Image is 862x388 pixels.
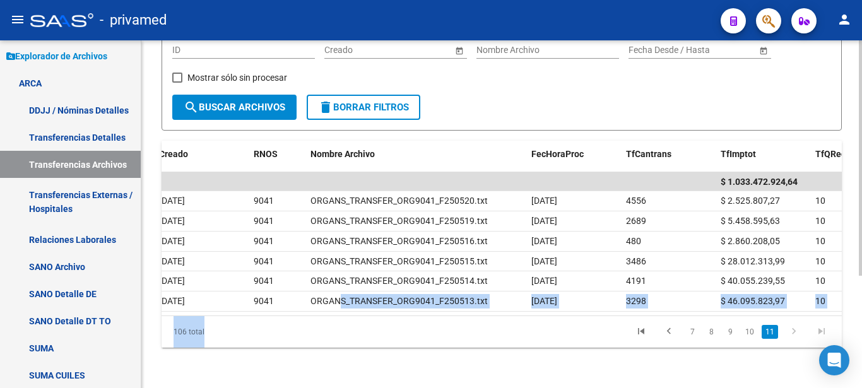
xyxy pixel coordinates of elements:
datatable-header-cell: Nombre Archivo [305,141,526,168]
span: $ 1.033.472.924,64 [721,177,798,187]
li: page 10 [740,321,760,343]
a: go to last page [810,325,834,339]
span: 9041 [254,236,274,246]
span: $ 2.525.807,27 [721,196,780,206]
span: - privamed [100,6,167,34]
span: [DATE] [159,216,185,226]
span: 9041 [254,296,274,306]
span: Borrar Filtros [318,102,409,113]
span: $ 40.055.239,55 [721,276,785,286]
span: TfCantrans [626,149,671,159]
span: [DATE] [531,296,557,306]
mat-icon: person [837,12,852,27]
span: ORGANS_TRANSFER_ORG9041_F250514.txt [310,276,488,286]
span: [DATE] [159,276,185,286]
li: page 11 [760,321,780,343]
span: 10 [815,276,825,286]
button: Borrar Filtros [307,95,420,120]
a: go to previous page [657,325,681,339]
span: 10 [815,196,825,206]
button: Open calendar [452,44,466,57]
datatable-header-cell: TfImptot [716,141,810,168]
div: Open Intercom Messenger [819,345,849,375]
span: [DATE] [531,276,557,286]
li: page 7 [683,321,702,343]
span: [DATE] [531,256,557,266]
input: Fecha inicio [324,45,370,56]
a: 8 [704,325,719,339]
span: Creado [159,149,188,159]
span: 2689 [626,216,646,226]
a: 7 [685,325,700,339]
span: Nombre Archivo [310,149,375,159]
button: Open calendar [757,44,770,57]
span: [DATE] [531,196,557,206]
a: 11 [762,325,778,339]
span: TfImptot [721,149,756,159]
button: Buscar Archivos [172,95,297,120]
span: $ 2.860.208,05 [721,236,780,246]
span: 4191 [626,276,646,286]
span: $ 5.458.595,63 [721,216,780,226]
span: Mostrar sólo sin procesar [187,70,287,85]
span: Explorador de Archivos [6,49,107,63]
span: 10 [815,256,825,266]
span: 10 [815,216,825,226]
span: ORGANS_TRANSFER_ORG9041_F250515.txt [310,256,488,266]
span: 9041 [254,256,274,266]
datatable-header-cell: Creado [154,141,249,168]
mat-icon: menu [10,12,25,27]
input: Fecha fin [381,45,443,56]
span: 480 [626,236,641,246]
span: [DATE] [159,256,185,266]
a: go to next page [782,325,806,339]
datatable-header-cell: TfCantrans [621,141,716,168]
span: ORGANS_TRANSFER_ORG9041_F250513.txt [310,296,488,306]
span: $ 46.095.823,97 [721,296,785,306]
a: 10 [741,325,758,339]
span: 4556 [626,196,646,206]
span: RNOS [254,149,278,159]
datatable-header-cell: RNOS [249,141,305,168]
mat-icon: search [184,100,199,115]
li: page 9 [721,321,740,343]
input: Fecha fin [685,45,747,56]
span: [DATE] [159,196,185,206]
datatable-header-cell: FecHoraProc [526,141,621,168]
span: [DATE] [531,236,557,246]
span: 9041 [254,216,274,226]
a: 9 [723,325,738,339]
span: [DATE] [159,236,185,246]
mat-icon: delete [318,100,333,115]
span: 3298 [626,296,646,306]
span: 9041 [254,276,274,286]
span: [DATE] [159,296,185,306]
span: ORGANS_TRANSFER_ORG9041_F250520.txt [310,196,488,206]
span: FecHoraProc [531,149,584,159]
span: ORGANS_TRANSFER_ORG9041_F250516.txt [310,236,488,246]
li: page 8 [702,321,721,343]
span: ORGANS_TRANSFER_ORG9041_F250519.txt [310,216,488,226]
span: $ 28.012.313,99 [721,256,785,266]
input: Fecha inicio [629,45,675,56]
a: go to first page [629,325,653,339]
span: Buscar Archivos [184,102,285,113]
span: 9041 [254,196,274,206]
span: 10 [815,236,825,246]
span: 10 [815,296,825,306]
span: 3486 [626,256,646,266]
div: 106 total [162,316,295,348]
span: [DATE] [531,216,557,226]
